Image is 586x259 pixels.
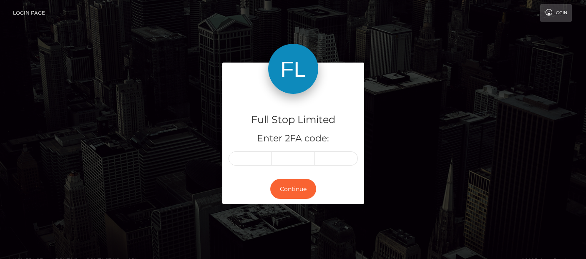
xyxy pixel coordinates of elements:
h5: Enter 2FA code: [229,132,358,145]
a: Login [540,4,572,22]
a: Login Page [13,4,45,22]
button: Continue [270,179,316,199]
img: Full Stop Limited [268,44,318,94]
h4: Full Stop Limited [229,113,358,127]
